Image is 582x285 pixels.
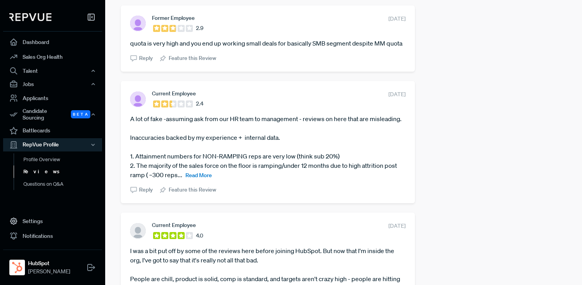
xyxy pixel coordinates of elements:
[3,250,102,279] a: HubSpotHubSpot[PERSON_NAME]
[152,15,195,21] span: Former Employee
[14,178,113,190] a: Questions on Q&A
[11,261,23,274] img: HubSpot
[3,106,102,123] div: Candidate Sourcing
[185,172,212,179] span: Read More
[3,77,102,91] button: Jobs
[14,165,113,178] a: Reviews
[130,114,406,179] article: A lot of fake -assuming ask from our HR team to management - reviews on here that are misleading....
[196,100,203,108] span: 2.4
[28,267,70,276] span: [PERSON_NAME]
[152,90,196,97] span: Current Employee
[139,54,153,62] span: Reply
[130,39,406,48] article: quota is very high and you end up working small deals for basically SMB segment despite MM quota
[196,24,203,32] span: 2.9
[169,186,216,194] span: Feature this Review
[9,13,51,21] img: RepVue
[3,64,102,77] button: Talent
[139,186,153,194] span: Reply
[388,222,406,230] span: [DATE]
[14,153,113,166] a: Profile Overview
[3,229,102,243] a: Notifications
[3,35,102,49] a: Dashboard
[3,106,102,123] button: Candidate Sourcing Beta
[3,123,102,138] a: Battlecards
[71,110,90,118] span: Beta
[196,232,203,240] span: 4.0
[388,15,406,23] span: [DATE]
[3,91,102,106] a: Applicants
[28,259,70,267] strong: HubSpot
[388,90,406,99] span: [DATE]
[3,49,102,64] a: Sales Org Health
[3,214,102,229] a: Settings
[3,138,102,151] button: RepVue Profile
[169,54,216,62] span: Feature this Review
[152,222,196,228] span: Current Employee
